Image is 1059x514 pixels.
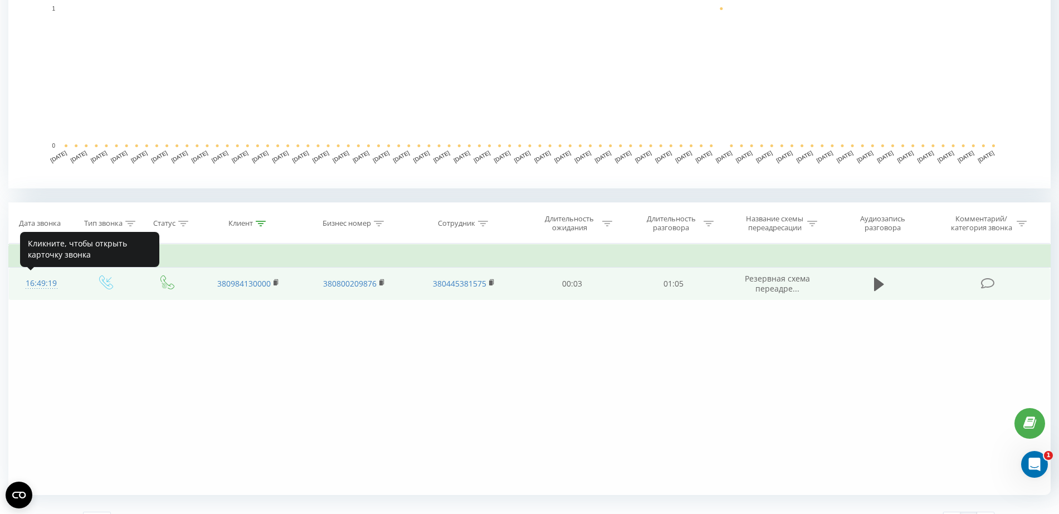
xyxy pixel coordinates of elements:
[634,149,652,163] text: [DATE]
[540,214,599,233] div: Длительность ожидания
[412,149,431,163] text: [DATE]
[150,149,168,163] text: [DATE]
[533,149,552,163] text: [DATE]
[217,278,271,289] a: 380984130000
[211,149,229,163] text: [DATE]
[876,149,894,163] text: [DATE]
[433,278,486,289] a: 380445381575
[52,143,55,149] text: 0
[323,278,377,289] a: 380800209876
[936,149,955,163] text: [DATE]
[623,268,725,300] td: 01:05
[372,149,391,163] text: [DATE]
[836,149,854,163] text: [DATE]
[847,214,919,233] div: Аудиозапись разговора
[6,482,32,508] button: Open CMP widget
[735,149,753,163] text: [DATE]
[228,219,253,229] div: Клиент
[977,149,995,163] text: [DATE]
[153,219,175,229] div: Статус
[521,268,623,300] td: 00:03
[191,149,209,163] text: [DATE]
[271,149,290,163] text: [DATE]
[896,149,915,163] text: [DATE]
[251,149,269,163] text: [DATE]
[675,149,693,163] text: [DATE]
[956,149,975,163] text: [DATE]
[796,149,814,163] text: [DATE]
[9,245,1051,268] td: Пятница, 25 Июля 2025
[130,149,148,163] text: [DATE]
[513,149,531,163] text: [DATE]
[331,149,350,163] text: [DATE]
[594,149,612,163] text: [DATE]
[755,149,773,163] text: [DATE]
[19,219,61,229] div: Дата звонка
[614,149,632,163] text: [DATE]
[641,214,701,233] div: Длительность разговора
[745,273,810,294] span: Резервная схема переадре...
[50,149,68,163] text: [DATE]
[170,149,189,163] text: [DATE]
[553,149,572,163] text: [DATE]
[745,214,804,233] div: Название схемы переадресации
[52,6,55,12] text: 1
[90,149,108,163] text: [DATE]
[392,149,411,163] text: [DATE]
[816,149,834,163] text: [DATE]
[775,149,793,163] text: [DATE]
[574,149,592,163] text: [DATE]
[110,149,128,163] text: [DATE]
[291,149,310,163] text: [DATE]
[231,149,249,163] text: [DATE]
[916,149,935,163] text: [DATE]
[654,149,672,163] text: [DATE]
[473,149,491,163] text: [DATE]
[695,149,713,163] text: [DATE]
[20,273,62,294] div: 16:49:19
[1044,451,1053,460] span: 1
[70,149,88,163] text: [DATE]
[352,149,370,163] text: [DATE]
[493,149,511,163] text: [DATE]
[452,149,471,163] text: [DATE]
[323,219,371,229] div: Бизнес номер
[311,149,330,163] text: [DATE]
[438,219,475,229] div: Сотрудник
[949,214,1014,233] div: Комментарий/категория звонка
[715,149,733,163] text: [DATE]
[84,219,123,229] div: Тип звонка
[1021,451,1048,478] iframe: Intercom live chat
[432,149,451,163] text: [DATE]
[20,232,159,267] div: Кликните, чтобы открыть карточку звонка
[856,149,874,163] text: [DATE]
